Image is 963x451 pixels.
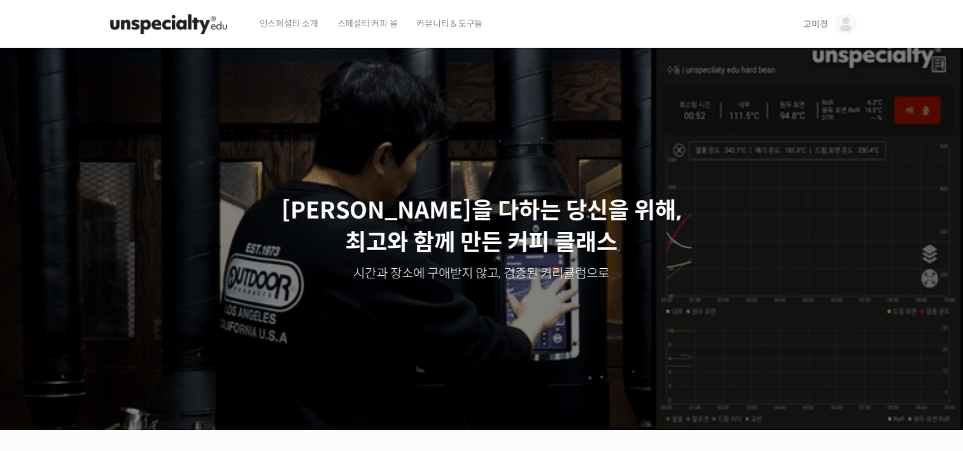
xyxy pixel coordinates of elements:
p: [PERSON_NAME]을 다하는 당신을 위해, 최고와 함께 만든 커피 클래스 [13,195,951,259]
span: 고미경 [803,18,827,30]
p: 시간과 장소에 구애받지 않고, 검증된 커리큘럼으로 [13,265,951,283]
